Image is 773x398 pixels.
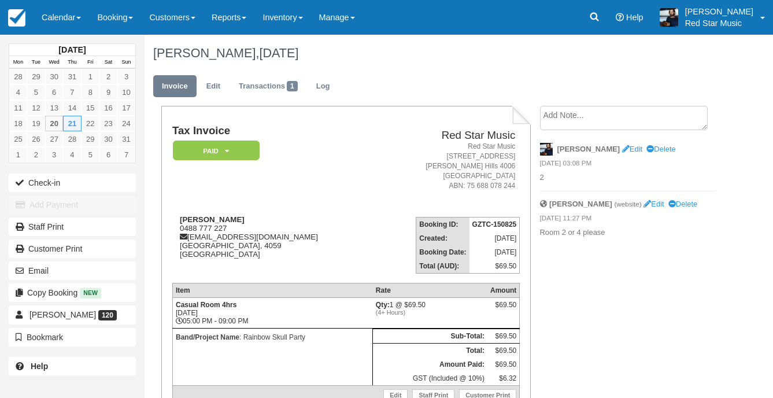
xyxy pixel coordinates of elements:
[9,116,27,131] a: 18
[45,56,63,69] th: Wed
[173,141,260,161] em: Paid
[176,331,369,343] p: : Rainbow Skull Party
[153,46,716,60] h1: [PERSON_NAME],
[8,9,25,27] img: checkfront-main-nav-mini-logo.png
[373,371,487,386] td: GST (Included @ 10%)
[63,147,81,163] a: 4
[487,283,520,297] th: Amount
[63,56,81,69] th: Thu
[117,147,135,163] a: 7
[117,116,135,131] a: 24
[540,172,716,183] p: 2
[63,69,81,84] a: 31
[58,45,86,54] strong: [DATE]
[172,283,372,297] th: Item
[469,231,520,245] td: [DATE]
[373,329,487,343] th: Sub-Total:
[63,131,81,147] a: 28
[99,100,117,116] a: 16
[9,147,27,163] a: 1
[82,69,99,84] a: 1
[180,215,245,224] strong: [PERSON_NAME]
[9,357,136,375] a: Help
[9,261,136,280] button: Email
[685,6,753,17] p: [PERSON_NAME]
[99,69,117,84] a: 2
[557,145,620,153] strong: [PERSON_NAME]
[668,200,697,208] a: Delete
[82,56,99,69] th: Fri
[230,75,306,98] a: Transactions1
[622,145,642,153] a: Edit
[99,56,117,69] th: Sat
[63,100,81,116] a: 14
[9,218,136,236] a: Staff Print
[373,358,487,371] th: Amount Paid:
[63,116,81,131] a: 21
[45,69,63,84] a: 30
[469,259,520,274] td: $69.50
[487,343,520,358] td: $69.50
[117,84,135,100] a: 10
[45,147,63,163] a: 3
[31,362,48,371] b: Help
[9,84,27,100] a: 4
[27,100,45,116] a: 12
[9,239,136,258] a: Customer Print
[82,116,99,131] a: 22
[380,130,516,142] h2: Red Star Music
[373,283,487,297] th: Rate
[9,131,27,147] a: 25
[308,75,339,98] a: Log
[487,358,520,371] td: $69.50
[287,81,298,91] span: 1
[29,310,96,319] span: [PERSON_NAME]
[490,301,516,318] div: $69.50
[646,145,675,153] a: Delete
[416,245,469,259] th: Booking Date:
[416,259,469,274] th: Total (AUD):
[376,309,484,316] em: (4+ Hours)
[376,301,390,309] strong: Qty
[117,56,135,69] th: Sun
[660,8,678,27] img: A1
[487,371,520,386] td: $6.32
[45,100,63,116] a: 13
[82,84,99,100] a: 8
[9,69,27,84] a: 28
[540,159,716,171] em: [DATE] 03:08 PM
[198,75,229,98] a: Edit
[117,69,135,84] a: 3
[27,84,45,100] a: 5
[172,297,372,328] td: [DATE] 05:00 PM - 09:00 PM
[549,200,612,208] strong: [PERSON_NAME]
[616,13,624,21] i: Help
[45,116,63,131] a: 20
[540,213,716,226] em: [DATE] 11:27 PM
[98,310,117,320] span: 120
[45,131,63,147] a: 27
[172,125,375,137] h1: Tax Invoice
[45,84,63,100] a: 6
[27,56,45,69] th: Tue
[117,100,135,116] a: 17
[27,131,45,147] a: 26
[82,100,99,116] a: 15
[373,297,487,328] td: 1 @ $69.50
[82,147,99,163] a: 5
[9,100,27,116] a: 11
[380,142,516,191] address: Red Star Music [STREET_ADDRESS] [PERSON_NAME] Hills 4006 [GEOGRAPHIC_DATA] ABN: 75 688 078 244
[9,328,136,347] button: Bookmark
[99,84,117,100] a: 9
[9,56,27,69] th: Mon
[614,200,641,208] small: (website)
[63,84,81,100] a: 7
[99,147,117,163] a: 6
[172,215,375,273] div: 0488 777 227 [EMAIL_ADDRESS][DOMAIN_NAME] [GEOGRAPHIC_DATA], 4059 [GEOGRAPHIC_DATA]
[540,227,716,238] p: Room 2 or 4 please
[176,301,236,309] strong: Casual Room 4hrs
[80,288,101,298] span: New
[172,140,256,161] a: Paid
[27,116,45,131] a: 19
[9,174,136,192] button: Check-in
